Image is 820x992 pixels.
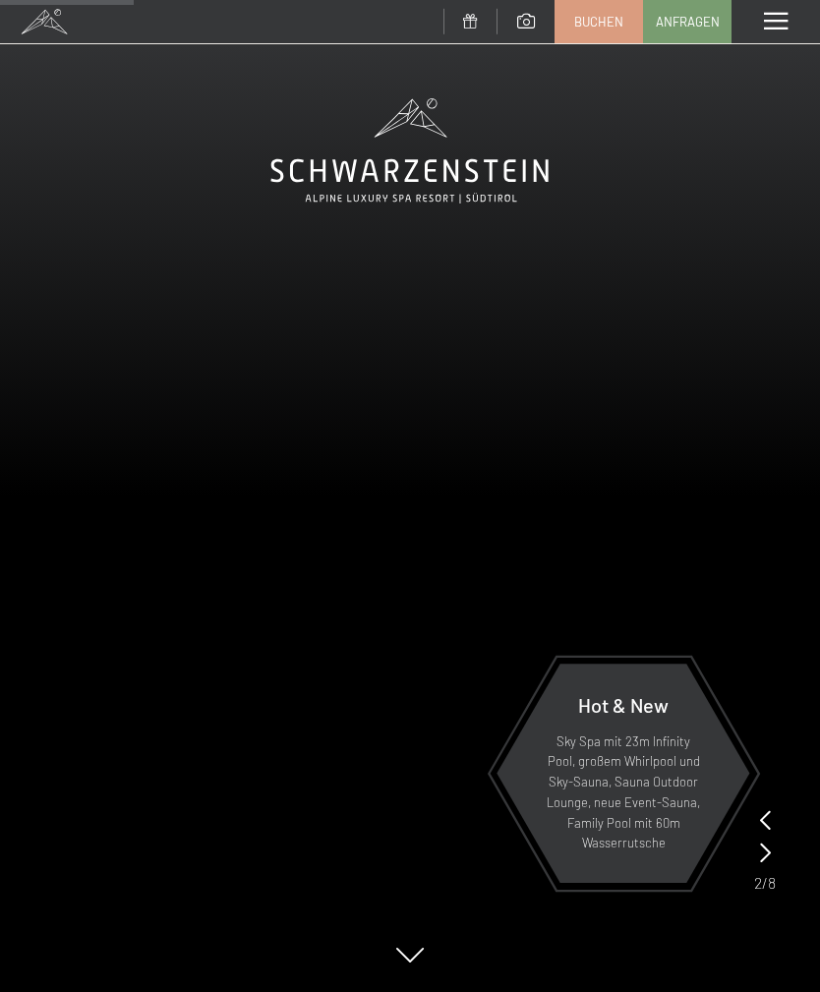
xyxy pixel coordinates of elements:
[762,872,768,894] span: /
[754,872,762,894] span: 2
[578,693,669,717] span: Hot & New
[656,13,720,30] span: Anfragen
[644,1,731,42] a: Anfragen
[545,731,702,854] p: Sky Spa mit 23m Infinity Pool, großem Whirlpool und Sky-Sauna, Sauna Outdoor Lounge, neue Event-S...
[496,663,751,884] a: Hot & New Sky Spa mit 23m Infinity Pool, großem Whirlpool und Sky-Sauna, Sauna Outdoor Lounge, ne...
[574,13,623,30] span: Buchen
[768,872,776,894] span: 8
[556,1,642,42] a: Buchen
